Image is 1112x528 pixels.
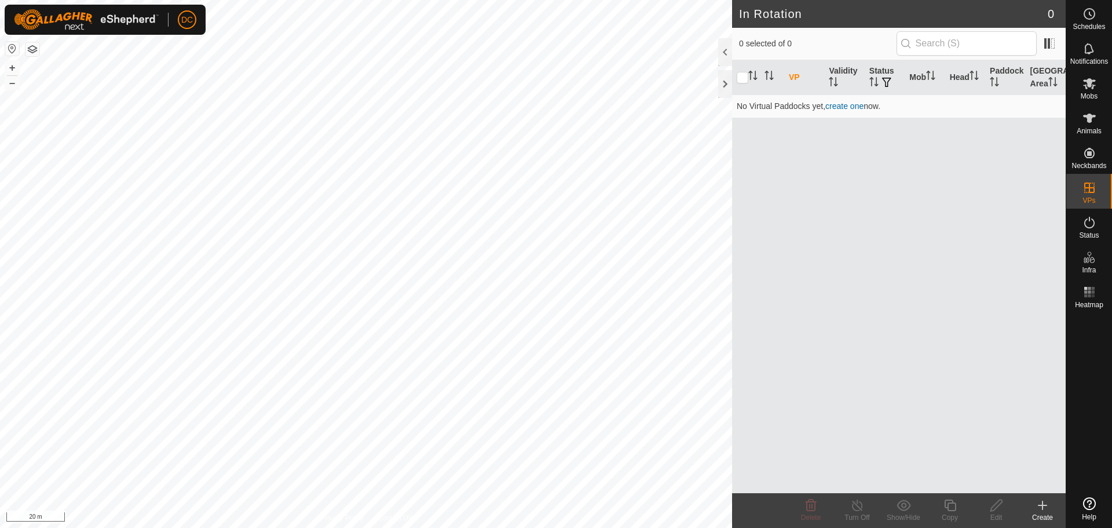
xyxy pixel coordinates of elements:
span: DC [181,14,193,26]
button: Map Layers [25,42,39,56]
th: [GEOGRAPHIC_DATA] Area [1026,60,1066,95]
th: Status [865,60,905,95]
div: Turn Off [834,512,880,523]
span: Infra [1082,267,1096,274]
p-sorticon: Activate to sort [869,79,879,88]
p-sorticon: Activate to sort [748,72,758,82]
a: Privacy Policy [320,513,364,523]
div: Edit [973,512,1019,523]
p-sorticon: Activate to sort [1048,79,1058,88]
span: Heatmap [1075,301,1103,308]
p-sorticon: Activate to sort [990,79,999,88]
p-sorticon: Activate to sort [829,79,838,88]
td: No Virtual Paddocks yet, now. [732,94,1066,118]
th: Validity [824,60,864,95]
span: Help [1082,514,1096,520]
p-sorticon: Activate to sort [970,72,979,82]
img: Gallagher Logo [14,9,159,30]
p-sorticon: Activate to sort [765,72,774,82]
div: Show/Hide [880,512,927,523]
a: Help [1066,493,1112,525]
span: Delete [801,514,821,522]
a: Contact Us [378,513,412,523]
span: Schedules [1073,23,1105,30]
button: – [5,76,19,90]
th: VP [784,60,824,95]
span: Animals [1077,128,1102,134]
button: + [5,61,19,75]
span: 0 [1048,5,1054,23]
th: Head [945,60,985,95]
span: Mobs [1081,93,1098,100]
span: 0 selected of 0 [739,38,897,50]
th: Paddock [985,60,1025,95]
div: Create [1019,512,1066,523]
button: Reset Map [5,42,19,56]
input: Search (S) [897,31,1037,56]
span: Status [1079,232,1099,239]
th: Mob [905,60,945,95]
p-sorticon: Activate to sort [926,72,935,82]
span: Neckbands [1071,162,1106,169]
span: Notifications [1070,58,1108,65]
a: create one [825,101,864,111]
span: VPs [1082,197,1095,204]
h2: In Rotation [739,7,1048,21]
div: Copy [927,512,973,523]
